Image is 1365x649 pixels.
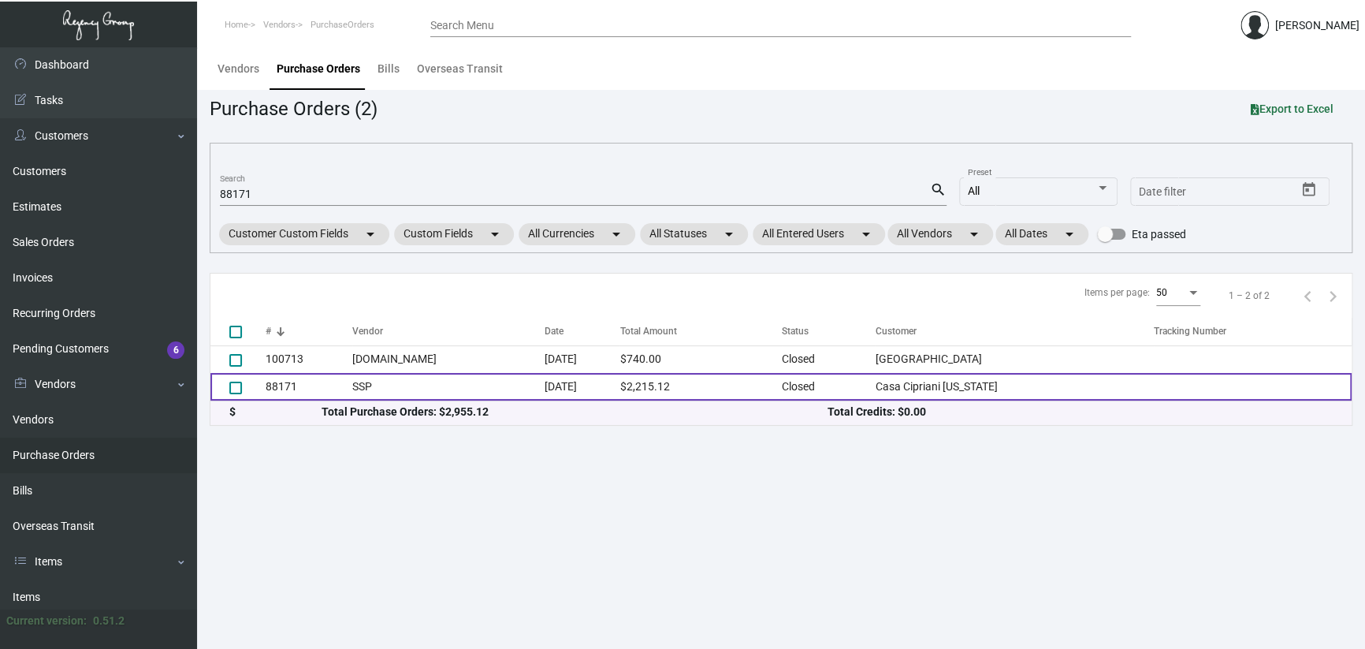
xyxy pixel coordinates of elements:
[995,223,1088,245] mat-chip: All Dates
[619,345,781,373] td: $740.00
[394,223,514,245] mat-chip: Custom Fields
[607,225,626,244] mat-icon: arrow_drop_down
[1275,17,1359,34] div: [PERSON_NAME]
[352,345,545,373] td: [DOMAIN_NAME]
[1084,285,1150,300] div: Items per page:
[640,223,748,245] mat-chip: All Statuses
[720,225,738,244] mat-icon: arrow_drop_down
[266,324,271,338] div: #
[968,185,980,197] span: All
[263,20,296,30] span: Vendors
[1238,95,1346,123] button: Export to Excel
[352,324,545,338] div: Vendor
[266,324,352,338] div: #
[875,373,1154,401] td: Casa Cipriani [US_STATE]
[753,223,885,245] mat-chip: All Entered Users
[266,373,352,401] td: 88171
[378,61,400,77] div: Bills
[545,345,620,373] td: [DATE]
[210,95,378,123] div: Purchase Orders (2)
[965,225,984,244] mat-icon: arrow_drop_down
[485,225,504,244] mat-icon: arrow_drop_down
[219,223,389,245] mat-chip: Customer Custom Fields
[93,613,125,629] div: 0.51.2
[875,324,916,338] div: Customer
[827,404,1333,420] div: Total Credits: $0.00
[1251,103,1333,115] span: Export to Excel
[782,345,876,373] td: Closed
[417,61,503,77] div: Overseas Transit
[361,225,380,244] mat-icon: arrow_drop_down
[875,324,1154,338] div: Customer
[519,223,635,245] mat-chip: All Currencies
[1156,288,1200,299] mat-select: Items per page:
[229,404,322,420] div: $
[277,61,360,77] div: Purchase Orders
[1156,287,1167,298] span: 50
[1154,324,1352,338] div: Tracking Number
[311,20,374,30] span: PurchaseOrders
[545,324,563,338] div: Date
[266,345,352,373] td: 100713
[322,404,828,420] div: Total Purchase Orders: $2,955.12
[1060,225,1079,244] mat-icon: arrow_drop_down
[352,373,545,401] td: SSP
[218,61,259,77] div: Vendors
[875,345,1154,373] td: [GEOGRAPHIC_DATA]
[225,20,248,30] span: Home
[782,373,876,401] td: Closed
[619,324,676,338] div: Total Amount
[1295,283,1320,308] button: Previous page
[1320,283,1345,308] button: Next page
[887,223,993,245] mat-chip: All Vendors
[1139,186,1188,199] input: Start date
[1132,225,1186,244] span: Eta passed
[1296,177,1322,203] button: Open calendar
[1154,324,1226,338] div: Tracking Number
[1229,289,1270,303] div: 1 – 2 of 2
[782,324,809,338] div: Status
[619,373,781,401] td: $2,215.12
[930,181,947,200] mat-icon: search
[1201,186,1277,199] input: End date
[1240,11,1269,39] img: admin@bootstrapmaster.com
[545,324,620,338] div: Date
[857,225,876,244] mat-icon: arrow_drop_down
[619,324,781,338] div: Total Amount
[352,324,383,338] div: Vendor
[6,613,87,629] div: Current version:
[782,324,876,338] div: Status
[545,373,620,401] td: [DATE]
